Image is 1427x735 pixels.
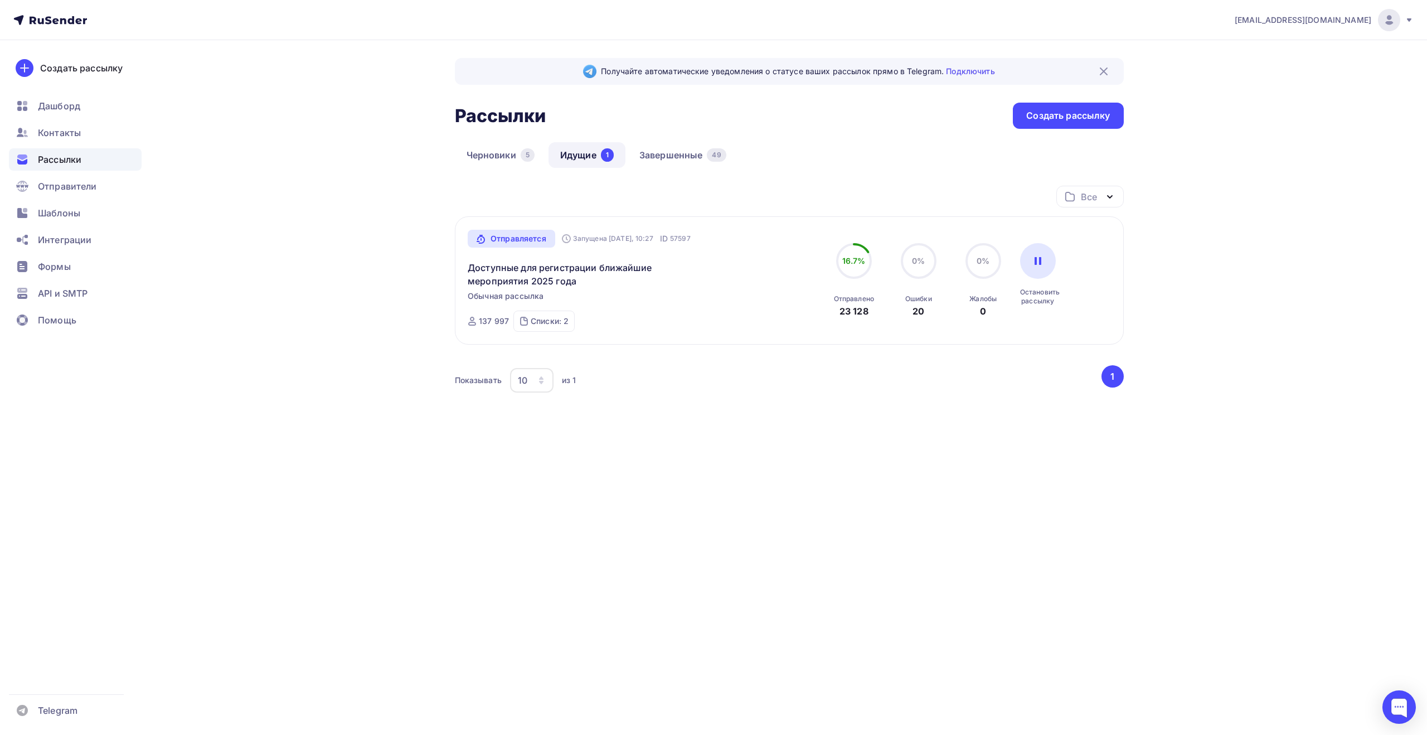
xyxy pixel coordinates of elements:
[1235,14,1371,26] span: [EMAIL_ADDRESS][DOMAIN_NAME]
[38,99,80,113] span: Дашборд
[562,234,653,243] div: Запущена [DATE], 10:27
[38,206,80,220] span: Шаблоны
[839,304,868,318] div: 23 128
[549,142,625,168] a: Идущие1
[509,368,554,393] button: 10
[38,233,91,246] span: Интеграции
[905,294,932,303] div: Ошибки
[9,175,142,197] a: Отправители
[468,261,659,288] a: Доступные для регистрации ближайшие мероприятия 2025 года
[601,66,994,77] span: Получайте автоматические уведомления о статусе ваших рассылок прямо в Telegram.
[38,287,88,300] span: API и SMTP
[912,256,925,265] span: 0%
[912,304,924,318] div: 20
[38,153,81,166] span: Рассылки
[455,105,546,127] h2: Рассылки
[40,61,123,75] div: Создать рассылку
[601,148,614,162] div: 1
[479,316,509,327] div: 137 997
[946,66,994,76] a: Подключить
[1081,190,1096,204] div: Все
[38,260,71,273] span: Формы
[1020,288,1056,306] div: Остановить рассылку
[670,233,691,244] span: 57597
[9,202,142,224] a: Шаблоны
[980,304,986,318] div: 0
[9,95,142,117] a: Дашборд
[977,256,989,265] span: 0%
[562,375,576,386] div: из 1
[1056,186,1124,207] button: Все
[842,256,866,265] span: 16.7%
[455,142,546,168] a: Черновики5
[9,148,142,171] a: Рассылки
[628,142,738,168] a: Завершенные49
[531,316,569,327] div: Списки: 2
[1026,109,1110,122] div: Создать рассылку
[38,313,76,327] span: Помощь
[583,65,596,78] img: Telegram
[518,374,527,387] div: 10
[969,294,997,303] div: Жалобы
[38,126,81,139] span: Контакты
[1235,9,1414,31] a: [EMAIL_ADDRESS][DOMAIN_NAME]
[1099,365,1124,388] ul: Pagination
[521,148,535,162] div: 5
[38,180,97,193] span: Отправители
[834,294,874,303] div: Отправлено
[707,148,726,162] div: 49
[38,704,77,717] span: Telegram
[9,122,142,144] a: Контакты
[660,233,668,244] span: ID
[9,255,142,278] a: Формы
[1101,365,1124,388] button: Go to page 1
[468,291,543,302] span: Обычная рассылка
[455,375,502,386] div: Показывать
[468,230,555,248] a: Отправляется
